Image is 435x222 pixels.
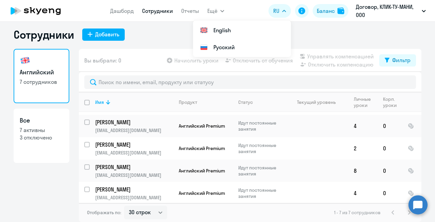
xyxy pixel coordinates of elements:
td: 4 [348,115,378,137]
button: Добавить [82,29,125,41]
div: Личные уроки [354,96,377,108]
button: RU [268,4,291,18]
button: Фильтр [379,54,416,67]
a: Все7 активны3 отключено [14,109,69,163]
p: [EMAIL_ADDRESS][DOMAIN_NAME] [95,195,173,201]
p: Идут постоянные занятия [238,187,285,199]
p: Идут постоянные занятия [238,120,285,132]
div: Статус [238,99,253,105]
p: [EMAIL_ADDRESS][DOMAIN_NAME] [95,150,173,156]
a: Отчеты [181,7,199,14]
button: Ещё [207,4,224,18]
button: Договор, КЛИК-ТУ-МАНИ, ООО [352,3,429,19]
span: 1 - 7 из 7 сотрудников [334,209,381,216]
div: Добавить [95,30,119,38]
input: Поиск по имени, email, продукту или статусу [84,75,416,89]
p: [EMAIL_ADDRESS][DOMAIN_NAME] [95,127,173,133]
a: [PERSON_NAME] [95,118,173,126]
span: Английский Premium [179,168,225,174]
td: 2 [348,137,378,160]
p: 3 отключено [20,134,63,141]
p: Договор, КЛИК-ТУ-МАНИ, ООО [356,3,419,19]
span: Английский Premium [179,123,225,129]
span: RU [273,7,279,15]
p: [PERSON_NAME] [95,163,172,171]
p: Идут постоянные занятия [238,142,285,154]
div: Текущий уровень [291,99,348,105]
h3: Английский [20,68,63,77]
div: Текущий уровень [297,99,336,105]
p: [PERSON_NAME] [95,141,172,148]
td: 0 [378,137,402,160]
span: Английский Premium [179,145,225,151]
img: English [200,26,208,34]
div: Фильтр [392,56,411,64]
a: Английский7 сотрудников [14,49,69,103]
h1: Сотрудники [14,28,74,41]
div: Продукт [179,99,197,105]
span: Вы выбрали: 0 [84,56,121,64]
div: Личные уроки [354,96,373,108]
a: Дашборд [110,7,134,14]
div: Имя [95,99,173,105]
div: Статус [238,99,285,105]
div: Имя [95,99,104,105]
div: Продукт [179,99,232,105]
a: Сотрудники [142,7,173,14]
td: 4 [348,182,378,204]
span: Английский Premium [179,190,225,196]
p: [PERSON_NAME] [95,186,172,193]
td: 8 [348,160,378,182]
img: Русский [200,43,208,51]
td: 0 [378,182,402,204]
p: [PERSON_NAME] [95,118,172,126]
td: 0 [378,115,402,137]
div: Баланс [317,7,335,15]
img: english [20,55,31,66]
button: Балансbalance [313,4,348,18]
a: [PERSON_NAME] [95,163,173,171]
div: Корп. уроки [383,96,402,108]
div: Корп. уроки [383,96,398,108]
ul: Ещё [193,20,291,57]
span: Отображать по: [87,209,121,216]
a: [PERSON_NAME] [95,186,173,193]
p: [EMAIL_ADDRESS][DOMAIN_NAME] [95,172,173,178]
p: 7 активны [20,126,63,134]
a: [PERSON_NAME] [95,141,173,148]
span: Ещё [207,7,217,15]
p: 7 сотрудников [20,78,63,86]
p: Идут постоянные занятия [238,165,285,177]
img: balance [337,7,344,14]
td: 0 [378,160,402,182]
h3: Все [20,116,63,125]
